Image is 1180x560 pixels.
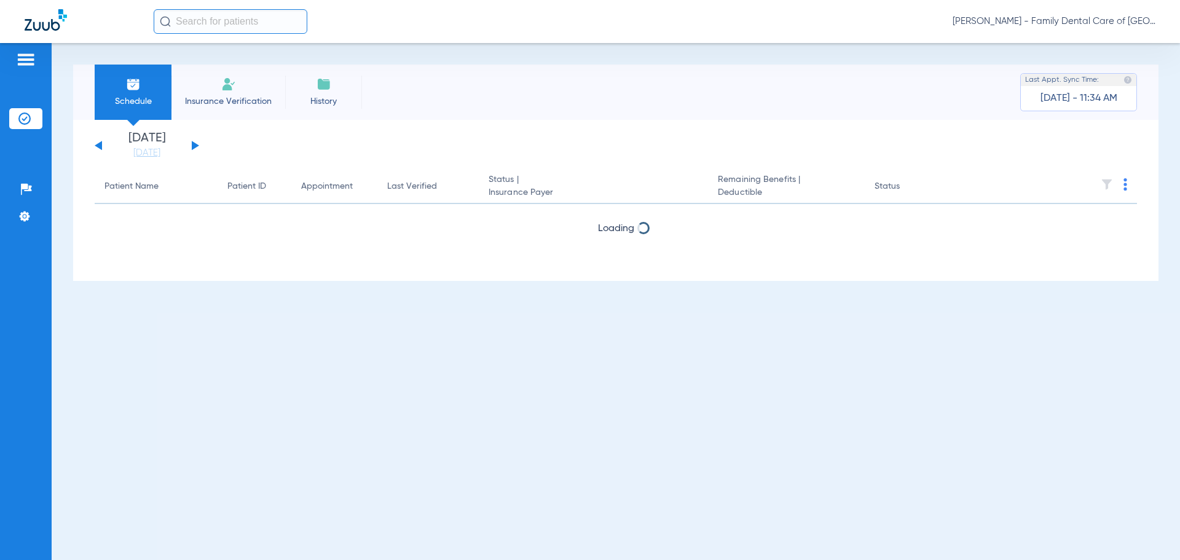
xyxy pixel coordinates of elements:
img: Schedule [126,77,141,92]
span: Insurance Verification [181,95,276,108]
div: Patient Name [104,180,159,193]
th: Remaining Benefits | [708,170,864,204]
img: filter.svg [1101,178,1113,191]
a: [DATE] [110,147,184,159]
div: Last Verified [387,180,469,193]
img: Manual Insurance Verification [221,77,236,92]
img: Zuub Logo [25,9,67,31]
img: hamburger-icon [16,52,36,67]
li: [DATE] [110,132,184,159]
img: Search Icon [160,16,171,27]
span: Schedule [104,95,162,108]
span: History [294,95,353,108]
span: Loading [598,224,634,234]
div: Patient Name [104,180,208,193]
span: [PERSON_NAME] - Family Dental Care of [GEOGRAPHIC_DATA] [953,15,1155,28]
div: Last Verified [387,180,437,193]
div: Patient ID [227,180,281,193]
span: Insurance Payer [489,186,698,199]
span: Last Appt. Sync Time: [1025,74,1099,86]
th: Status [865,170,948,204]
div: Patient ID [227,180,266,193]
img: last sync help info [1123,76,1132,84]
span: Deductible [718,186,854,199]
th: Status | [479,170,708,204]
input: Search for patients [154,9,307,34]
span: [DATE] - 11:34 AM [1040,92,1117,105]
div: Appointment [301,180,353,193]
img: group-dot-blue.svg [1123,178,1127,191]
div: Appointment [301,180,368,193]
img: History [317,77,331,92]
